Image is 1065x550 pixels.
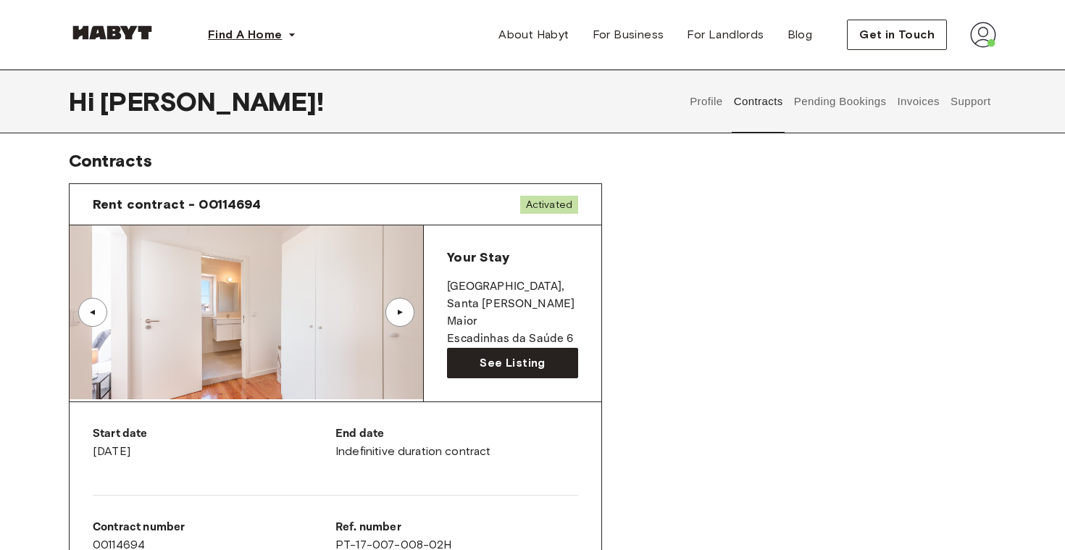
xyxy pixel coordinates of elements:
p: Escadinhas da Saúde 6 [447,330,578,348]
span: Your Stay [447,249,509,265]
span: About Habyt [498,26,569,43]
button: Find A Home [196,20,308,49]
img: Habyt [69,25,156,40]
div: Indefinitive duration contract [335,425,578,460]
button: Support [948,70,993,133]
p: Contract number [93,519,335,536]
a: For Landlords [675,20,775,49]
span: Activated [520,196,578,214]
span: Find A Home [208,26,282,43]
button: Invoices [895,70,941,133]
span: Rent contract - 00114694 [93,196,262,213]
p: Ref. number [335,519,578,536]
span: See Listing [480,354,545,372]
span: [PERSON_NAME] ! [100,86,324,117]
img: Image of the room [70,225,423,399]
div: ▲ [393,308,407,317]
a: Blog [776,20,824,49]
div: user profile tabs [685,70,996,133]
button: Profile [688,70,725,133]
span: Contracts [69,150,152,171]
span: Hi [69,86,100,117]
div: ▲ [85,308,100,317]
a: About Habyt [487,20,580,49]
div: [DATE] [93,425,335,460]
span: For Business [593,26,664,43]
a: See Listing [447,348,578,378]
button: Pending Bookings [792,70,888,133]
button: Get in Touch [847,20,947,50]
span: Get in Touch [859,26,935,43]
span: Blog [788,26,813,43]
p: [GEOGRAPHIC_DATA] , Santa [PERSON_NAME] Maior [447,278,578,330]
p: Start date [93,425,335,443]
p: End date [335,425,578,443]
span: For Landlords [687,26,764,43]
a: For Business [581,20,676,49]
img: avatar [970,22,996,48]
button: Contracts [732,70,785,133]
